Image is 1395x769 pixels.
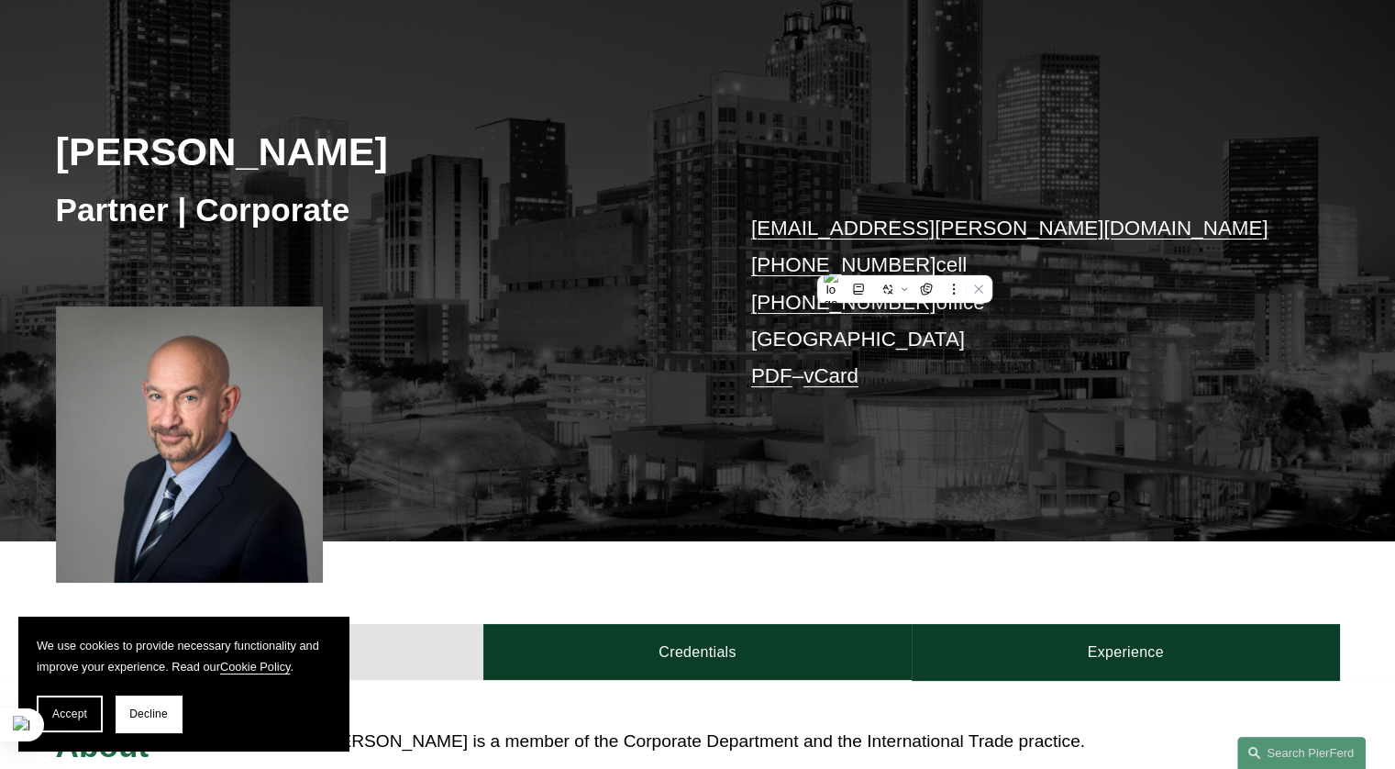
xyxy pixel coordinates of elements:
a: Credentials [483,624,912,679]
a: Search this site [1237,737,1366,769]
a: Experience [912,624,1340,679]
h2: [PERSON_NAME] [56,128,698,175]
h3: Partner | Corporate [56,190,698,230]
a: [PHONE_NUMBER] [751,253,936,276]
a: PDF [751,364,792,387]
a: [EMAIL_ADDRESS][PERSON_NAME][DOMAIN_NAME] [751,217,1268,240]
button: Decline [116,696,182,732]
a: [PHONE_NUMBER] [751,291,936,314]
p: cell office [GEOGRAPHIC_DATA] – [751,210,1286,396]
button: Accept [37,696,103,732]
span: Decline [129,708,168,720]
span: Accept [52,708,87,720]
section: Cookie banner [18,617,349,751]
a: Cookie Policy [220,660,291,674]
a: vCard [803,364,858,387]
p: [PERSON_NAME] is a member of the Corporate Department and the International Trade practice. [323,726,1339,758]
p: We use cookies to provide necessary functionality and improve your experience. Read our . [37,635,330,677]
span: About [56,728,149,763]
